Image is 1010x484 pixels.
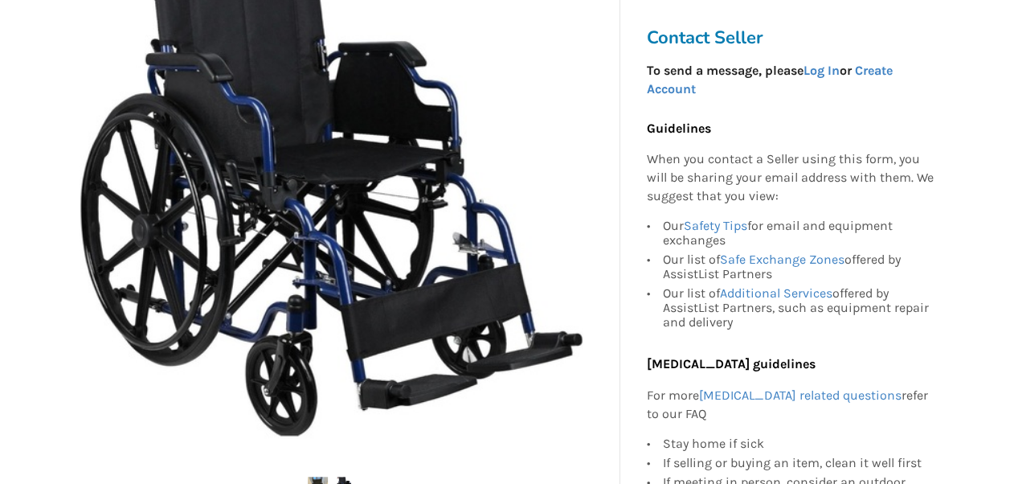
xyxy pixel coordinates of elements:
a: Safe Exchange Zones [719,252,844,267]
div: Our for email and equipment exchanges [662,219,934,250]
p: When you contact a Seller using this form, you will be sharing your email address with them. We s... [646,151,934,207]
b: [MEDICAL_DATA] guidelines [646,356,815,371]
div: Our list of offered by AssistList Partners [662,250,934,284]
a: [MEDICAL_DATA] related questions [698,388,901,403]
b: Guidelines [646,121,710,136]
p: For more refer to our FAQ [646,387,934,424]
a: Additional Services [719,285,832,301]
strong: To send a message, please or [646,63,892,96]
h3: Contact Seller [646,27,942,49]
a: Safety Tips [683,218,746,233]
a: Log In [803,63,839,78]
div: If selling or buying an item, clean it well first [662,453,934,473]
div: Stay home if sick [662,437,934,453]
div: Our list of offered by AssistList Partners, such as equipment repair and delivery [662,284,934,330]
